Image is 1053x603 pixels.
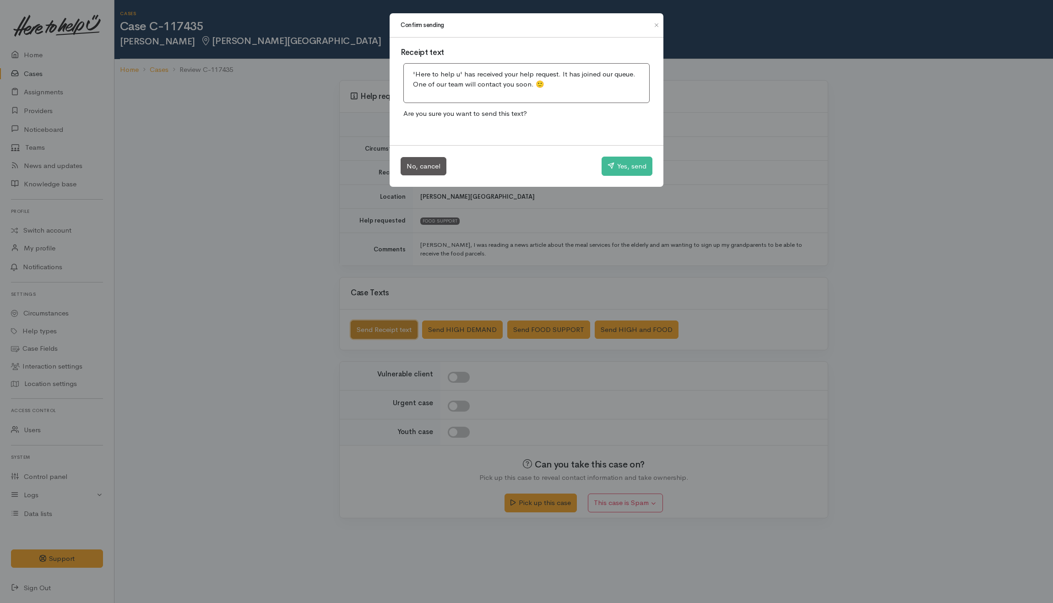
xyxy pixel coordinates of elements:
button: Yes, send [602,157,652,176]
h1: Confirm sending [401,21,444,30]
h3: Receipt text [401,49,652,57]
p: Are you sure you want to send this text? [401,106,652,122]
button: No, cancel [401,157,446,176]
p: 'Here to help u' has received your help request. It has joined our queue. One of our team will co... [413,69,640,90]
button: Close [649,20,664,31]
